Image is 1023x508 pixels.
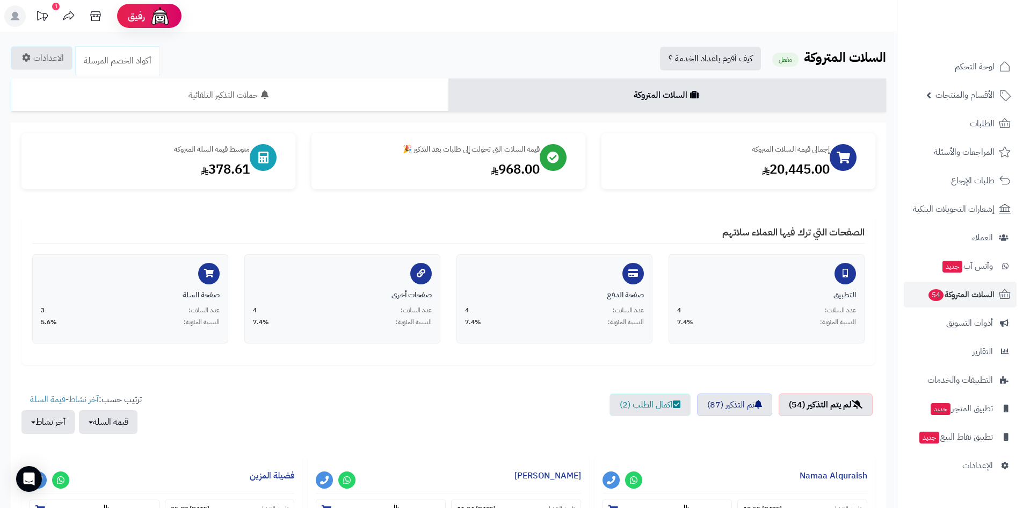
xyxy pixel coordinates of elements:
a: العملاء [904,225,1017,251]
div: Open Intercom Messenger [16,466,42,492]
div: قيمة السلات التي تحولت إلى طلبات بعد التذكير 🎉 [322,144,540,155]
a: طلبات الإرجاع [904,168,1017,194]
span: النسبة المئوية: [820,318,856,327]
small: مفعل [772,53,799,67]
div: 1 [52,3,60,10]
a: تحديثات المنصة [28,5,55,30]
a: Namaa Alquraish [800,469,867,482]
span: جديد [919,432,939,443]
a: التطبيقات والخدمات [904,367,1017,393]
span: تطبيق المتجر [930,401,993,416]
span: التطبيقات والخدمات [927,373,993,388]
div: صفحات أخرى [253,290,432,300]
div: إجمالي قيمة السلات المتروكة [612,144,830,155]
span: الإعدادات [962,458,993,473]
a: قيمة السلة [30,393,66,406]
span: الطلبات [970,116,995,131]
a: أدوات التسويق [904,310,1017,336]
a: كيف أقوم باعداد الخدمة ؟ [660,47,761,70]
span: إشعارات التحويلات البنكية [913,202,995,217]
span: لوحة التحكم [955,59,995,74]
ul: ترتيب حسب: - [21,393,142,434]
a: تطبيق نقاط البيعجديد [904,424,1017,450]
span: 7.4% [253,318,269,327]
a: التقارير [904,339,1017,364]
span: 5.6% [41,318,57,327]
span: المراجعات والأسئلة [934,145,995,160]
a: السلات المتروكة [448,78,886,112]
span: النسبة المئوية: [184,318,220,327]
a: لم يتم التذكير (54) [779,393,873,416]
a: وآتس آبجديد [904,253,1017,279]
span: 4 [253,306,257,315]
span: عدد السلات: [188,306,220,315]
a: لوحة التحكم [904,54,1017,80]
span: عدد السلات: [613,306,644,315]
div: التطبيق [677,290,856,300]
span: 54 [928,289,944,302]
span: تطبيق نقاط البيع [918,430,993,445]
span: النسبة المئوية: [396,318,432,327]
a: حملات التذكير التلقائية [11,78,448,112]
span: طلبات الإرجاع [951,173,995,188]
div: صفحة الدفع [465,290,644,300]
a: فضيلة المزين [250,469,294,482]
button: قيمة السلة [79,410,137,434]
a: تم التذكير (87) [697,393,772,416]
div: 968.00 [322,160,540,178]
span: التقارير [973,344,993,359]
span: 4 [677,306,681,315]
span: النسبة المئوية: [608,318,644,327]
span: 7.4% [677,318,693,327]
a: المراجعات والأسئلة [904,139,1017,165]
img: ai-face.png [149,5,171,27]
a: تطبيق المتجرجديد [904,396,1017,421]
a: آخر نشاط [69,393,99,406]
div: متوسط قيمة السلة المتروكة [32,144,250,155]
span: 3 [41,306,45,315]
a: الاعدادات [11,46,72,70]
span: الأقسام والمنتجات [935,88,995,103]
span: العملاء [972,230,993,245]
a: اكمال الطلب (2) [610,393,691,416]
b: السلات المتروكة [804,48,886,67]
span: رفيق [128,10,145,23]
a: الطلبات [904,111,1017,137]
div: صفحة السلة [41,290,220,300]
span: أدوات التسويق [946,316,993,331]
span: 4 [465,306,469,315]
span: عدد السلات: [401,306,432,315]
button: آخر نشاط [21,410,75,434]
img: logo-2.png [950,14,1013,37]
a: الإعدادات [904,453,1017,478]
div: 378.61 [32,160,250,178]
span: جديد [931,403,951,415]
span: عدد السلات: [825,306,856,315]
span: السلات المتروكة [927,287,995,302]
span: جديد [942,261,962,273]
a: السلات المتروكة54 [904,282,1017,307]
h4: الصفحات التي ترك فيها العملاء سلاتهم [32,227,865,244]
span: وآتس آب [941,259,993,274]
a: أكواد الخصم المرسلة [75,46,160,75]
div: 20,445.00 [612,160,830,178]
a: إشعارات التحويلات البنكية [904,196,1017,222]
span: 7.4% [465,318,481,327]
a: [PERSON_NAME] [514,469,581,482]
